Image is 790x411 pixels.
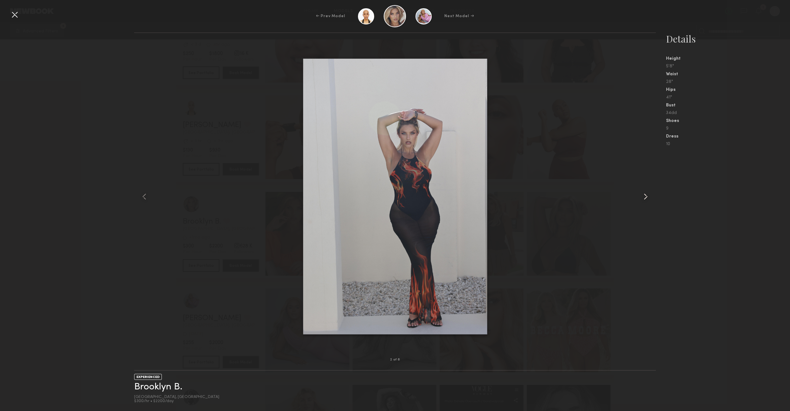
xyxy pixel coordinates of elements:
[134,399,219,403] div: $300/hr • $2200/day
[666,88,790,92] div: Hips
[666,111,790,115] div: 34dd
[666,57,790,61] div: Height
[666,119,790,123] div: Shoes
[666,32,790,45] div: Details
[390,358,400,361] div: 2 of 6
[134,395,219,399] div: [GEOGRAPHIC_DATA], [GEOGRAPHIC_DATA]
[316,13,345,19] div: ← Prev Model
[666,103,790,108] div: Bust
[666,80,790,84] div: 28"
[666,95,790,100] div: 41"
[666,142,790,146] div: 10
[666,134,790,139] div: Dress
[666,126,790,131] div: 9
[444,13,474,19] div: Next Model →
[134,374,162,380] div: EXPERIENCED
[666,64,790,69] div: 5'8"
[134,382,182,392] a: Brooklyn B.
[666,72,790,77] div: Waist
